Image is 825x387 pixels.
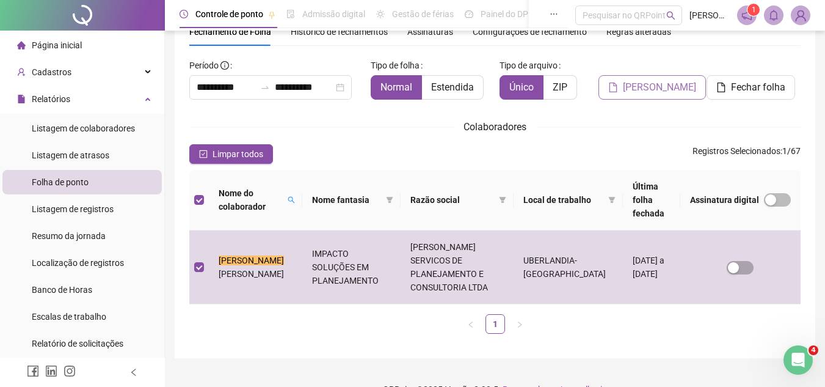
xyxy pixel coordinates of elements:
th: Última folha fechada [623,170,680,230]
span: Gestão de férias [392,9,454,19]
td: [PERSON_NAME] SERVICOS DE PLANEJAMENTO E CONSULTORIA LTDA [401,230,514,304]
span: Relatórios [32,94,70,104]
span: search [288,196,295,204]
span: search [285,184,297,216]
span: Localização de registros [32,258,124,268]
span: Regras alteradas [606,28,671,36]
span: instagram [64,365,76,377]
span: Banco de Horas [32,285,92,295]
span: filter [386,196,393,204]
span: Relatório de solicitações [32,339,123,348]
span: Listagem de registros [32,204,114,214]
span: Configurações de fechamento [473,28,587,36]
span: Fechar folha [731,80,785,95]
span: Razão social [410,193,494,207]
span: user-add [17,68,26,76]
span: file [608,83,618,92]
span: Nome fantasia [312,193,381,207]
span: dashboard [465,10,473,18]
span: Fechamento de Folha [189,27,271,37]
button: [PERSON_NAME] [598,75,706,100]
span: Listagem de atrasos [32,150,109,160]
span: [PERSON_NAME] [689,9,730,22]
span: Estendida [431,81,474,93]
sup: 1 [747,4,760,16]
button: left [461,314,481,334]
li: Próxima página [510,314,529,334]
span: Período [189,61,219,70]
span: filter [608,196,616,204]
span: file [716,83,726,92]
span: Painel do DP [481,9,528,19]
span: Cadastros [32,67,71,77]
button: right [510,314,529,334]
span: filter [383,191,396,209]
span: left [129,368,138,377]
span: Colaboradores [463,121,526,133]
span: Limpar todos [213,147,263,161]
span: pushpin [268,11,275,18]
span: Local de trabalho [523,193,603,207]
span: clock-circle [180,10,188,18]
span: Tipo de arquivo [500,59,558,72]
mark: [PERSON_NAME] [219,256,284,265]
span: [PERSON_NAME] [219,269,284,279]
span: linkedin [45,365,57,377]
span: filter [499,196,506,204]
span: Normal [380,81,412,93]
span: ZIP [553,81,567,93]
img: 81567 [791,6,810,24]
span: file [17,95,26,103]
span: filter [606,191,618,209]
td: [DATE] a [DATE] [623,230,680,304]
td: IMPACTO SOLUÇÕES EM PLANEJAMENTO [302,230,401,304]
span: : 1 / 67 [692,144,801,164]
li: 1 [485,314,505,334]
span: notification [741,10,752,21]
span: home [17,41,26,50]
span: Assinatura digital [690,193,759,207]
span: 4 [809,345,818,355]
span: left [467,321,474,328]
span: Folha de ponto [32,177,89,187]
iframe: Intercom live chat [783,345,813,375]
span: right [516,321,523,328]
span: swap-right [260,83,270,92]
span: Tipo de folha [371,59,420,72]
span: Único [509,81,534,93]
span: file-done [286,10,295,18]
span: Listagem de colaboradores [32,123,135,133]
span: Escalas de trabalho [32,312,106,322]
span: Admissão digital [302,9,365,19]
td: UBERLANDIA- [GEOGRAPHIC_DATA] [514,230,623,304]
span: facebook [27,365,39,377]
span: Página inicial [32,40,82,50]
span: ellipsis [550,10,558,18]
button: Limpar todos [189,144,273,164]
span: info-circle [220,61,229,70]
button: Fechar folha [707,75,795,100]
span: Assinaturas [407,28,453,36]
a: 1 [486,315,504,333]
span: Histórico de fechamentos [291,27,388,37]
span: filter [496,191,509,209]
span: Controle de ponto [195,9,263,19]
span: check-square [199,150,208,158]
span: to [260,83,270,92]
span: Resumo da jornada [32,231,106,241]
span: sun [376,10,385,18]
span: Nome do colaborador [219,186,283,213]
span: bell [768,10,779,21]
span: Registros Selecionados [692,146,780,156]
li: Página anterior [461,314,481,334]
span: search [666,11,675,20]
span: [PERSON_NAME] [623,80,696,95]
span: 1 [752,6,756,14]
